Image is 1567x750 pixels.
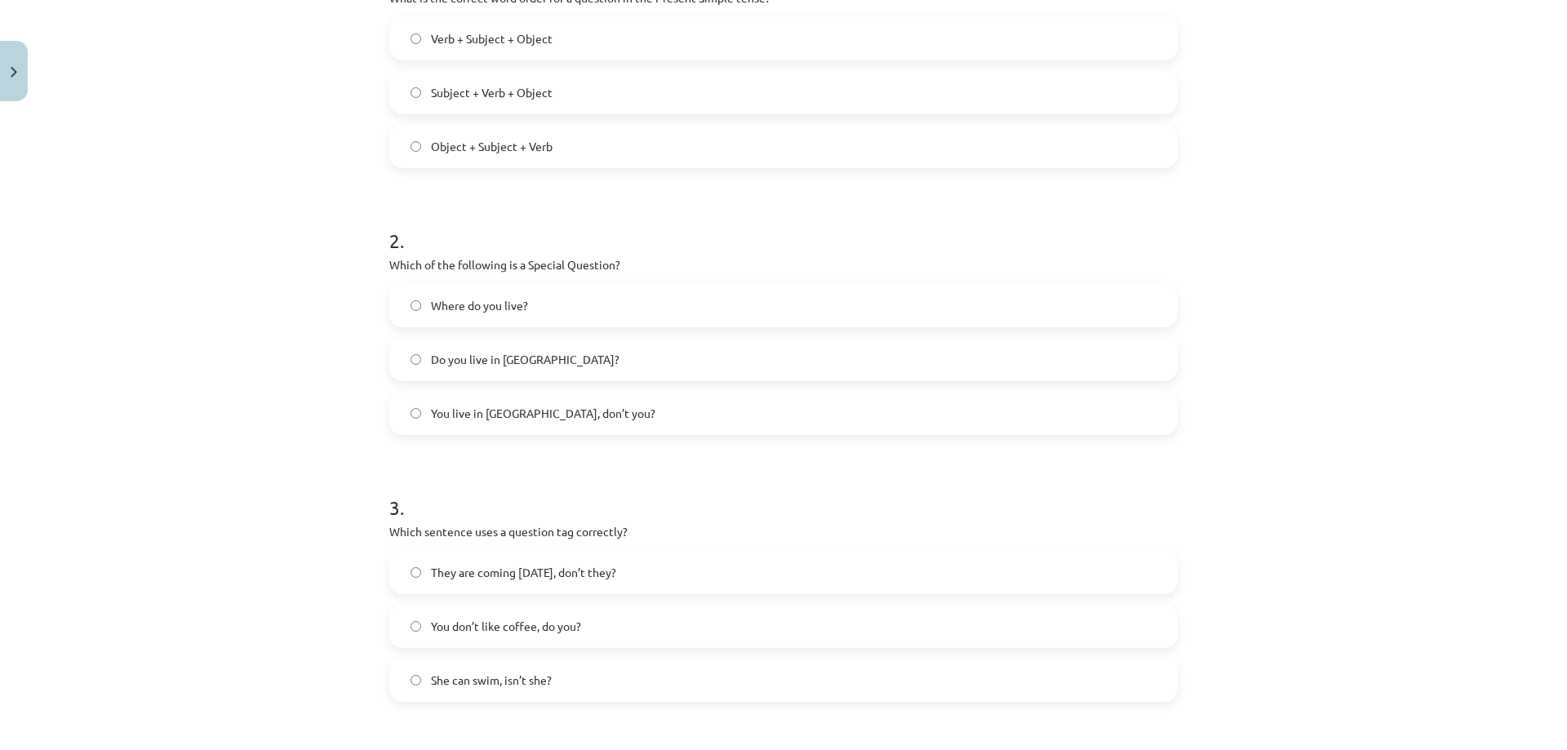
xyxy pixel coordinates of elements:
input: Do you live in [GEOGRAPHIC_DATA]? [411,354,421,365]
span: She can swim, isn’t she? [431,672,552,689]
span: You live in [GEOGRAPHIC_DATA], don’t you? [431,405,655,422]
span: Verb + Subject + Object [431,30,553,47]
input: You live in [GEOGRAPHIC_DATA], don’t you? [411,408,421,419]
input: They are coming [DATE], don’t they? [411,567,421,578]
span: They are coming [DATE], don’t they? [431,564,616,581]
img: icon-close-lesson-0947bae3869378f0d4975bcd49f059093ad1ed9edebbc8119c70593378902aed.svg [11,67,17,78]
p: Which sentence uses a question tag correctly? [389,523,1178,540]
span: Where do you live? [431,297,528,314]
h1: 3 . [389,468,1178,518]
input: Object + Subject + Verb [411,141,421,152]
input: You don’t like coffee, do you? [411,621,421,632]
input: Subject + Verb + Object [411,87,421,98]
span: Subject + Verb + Object [431,84,553,101]
p: Which of the following is a Special Question? [389,256,1178,273]
input: She can swim, isn’t she? [411,675,421,686]
input: Where do you live? [411,300,421,311]
h1: 2 . [389,201,1178,251]
span: Do you live in [GEOGRAPHIC_DATA]? [431,351,619,368]
input: Verb + Subject + Object [411,33,421,44]
span: Object + Subject + Verb [431,138,553,155]
span: You don’t like coffee, do you? [431,618,581,635]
